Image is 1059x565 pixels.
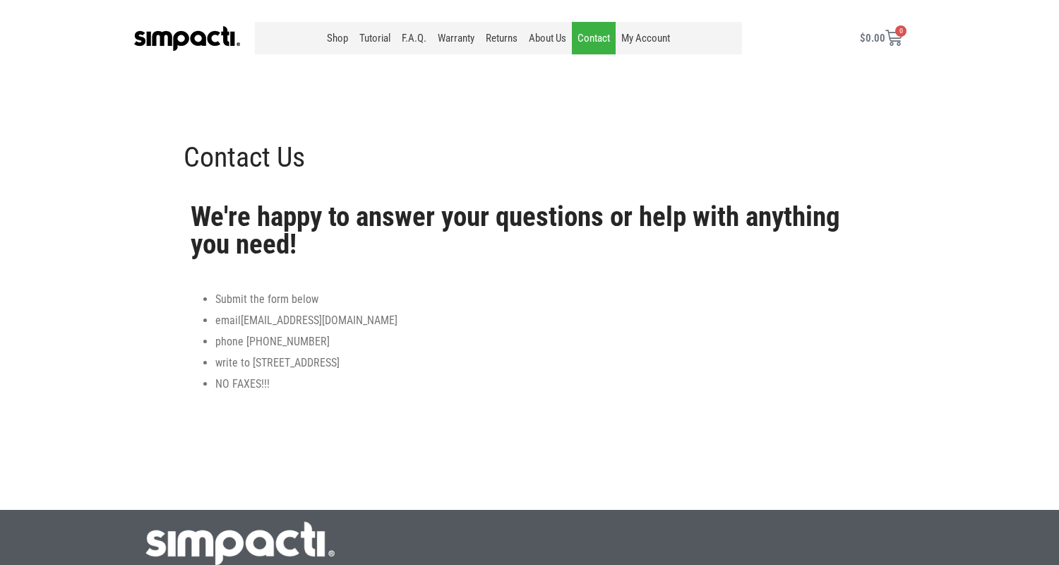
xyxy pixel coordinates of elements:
[321,22,354,54] a: Shop
[860,32,866,44] span: $
[843,21,919,55] a: $0.00 0
[184,140,875,175] h1: Contact Us
[616,22,676,54] a: My Account
[215,314,397,327] span: email [EMAIL_ADDRESS][DOMAIN_NAME]
[215,376,868,393] li: NO FAXES!!!
[895,25,907,37] span: 0
[572,22,616,54] a: Contact
[432,22,480,54] a: Warranty
[215,333,868,350] li: phone [PHONE_NUMBER]
[480,22,523,54] a: Returns
[191,203,868,258] h2: We're happy to answer your questions or help with anything you need!
[396,22,432,54] a: F.A.Q.
[523,22,572,54] a: About Us
[215,291,868,308] li: Submit the form below
[215,355,868,371] li: write to [STREET_ADDRESS]
[354,22,396,54] a: Tutorial
[860,32,885,44] bdi: 0.00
